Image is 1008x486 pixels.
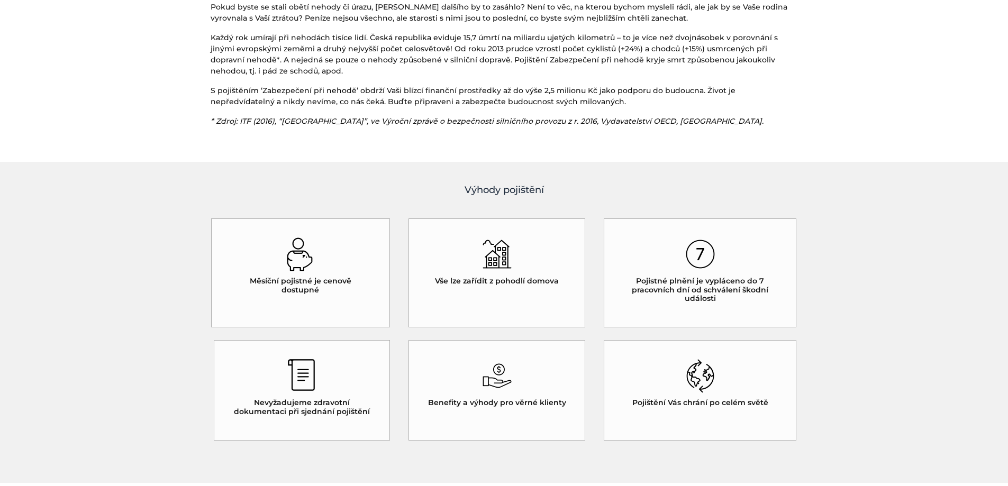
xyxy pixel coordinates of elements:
[686,359,715,393] img: ikona zeměkoule
[428,398,566,407] h5: Benefity a výhody pro věrné klienty
[211,85,798,107] p: S pojištěním ‘Zabezpečení při nehodě’ obdrží Vaši blízcí finanční prostředky až do výše 2,5 milio...
[623,277,777,303] h5: Pojistné plnění je vypláceno do 7 pracovních dní od schválení škodní události
[233,398,371,416] h5: Nevyžadujeme zdravotní dokumentaci při sjednání pojištění
[483,237,512,271] img: ikona domu
[211,32,798,77] p: Každý rok umírají při nehodách tisíce lidí. Česká republika eviduje 15,7 úmrtí na miliardu ujetýc...
[632,398,768,407] h5: Pojištění Vás chrání po celém světě
[287,359,316,393] img: ikona dokumentu
[286,237,315,271] img: ikona spořícího prasátka
[435,277,559,286] h5: Vše lze zařídit z pohodlí domova
[483,359,512,393] img: ikona peněz padajících do ruky
[211,116,764,126] em: * Zdroj: ITF (2016), “[GEOGRAPHIC_DATA]”, ve Výroční zprávě o bezpečnosti silničního provozu z r....
[211,2,798,24] p: Pokud byste se stali obětí nehody či úrazu, [PERSON_NAME] dalšího by to zasáhlo? Není to věc, na ...
[211,183,798,197] h4: Výhody pojištění
[686,237,715,271] img: ikona čísla sedm
[230,277,371,295] h5: Měsíční pojistné je cenově dostupné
